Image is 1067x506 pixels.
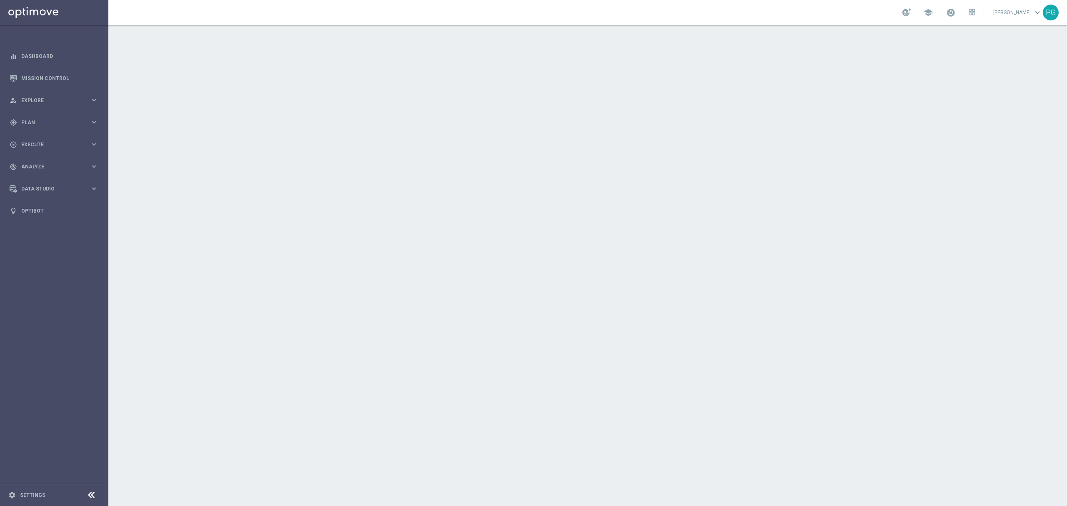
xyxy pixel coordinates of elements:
[9,185,98,192] button: Data Studio keyboard_arrow_right
[21,120,90,125] span: Plan
[21,200,98,222] a: Optibot
[9,97,98,104] button: person_search Explore keyboard_arrow_right
[21,186,90,191] span: Data Studio
[21,67,98,89] a: Mission Control
[10,53,17,60] i: equalizer
[1043,5,1059,20] div: PG
[10,141,90,148] div: Execute
[9,208,98,214] button: lightbulb Optibot
[992,6,1043,19] a: [PERSON_NAME]keyboard_arrow_down
[10,141,17,148] i: play_circle_outline
[10,200,98,222] div: Optibot
[8,491,16,499] i: settings
[9,141,98,148] button: play_circle_outline Execute keyboard_arrow_right
[9,53,98,60] button: equalizer Dashboard
[9,119,98,126] button: gps_fixed Plan keyboard_arrow_right
[90,140,98,148] i: keyboard_arrow_right
[9,75,98,82] button: Mission Control
[10,185,90,193] div: Data Studio
[10,97,17,104] i: person_search
[21,98,90,103] span: Explore
[90,118,98,126] i: keyboard_arrow_right
[21,164,90,169] span: Analyze
[90,163,98,170] i: keyboard_arrow_right
[10,97,90,104] div: Explore
[1033,8,1042,17] span: keyboard_arrow_down
[10,67,98,89] div: Mission Control
[10,119,90,126] div: Plan
[10,163,90,170] div: Analyze
[924,8,933,17] span: school
[21,142,90,147] span: Execute
[10,207,17,215] i: lightbulb
[90,185,98,193] i: keyboard_arrow_right
[90,96,98,104] i: keyboard_arrow_right
[10,163,17,170] i: track_changes
[21,45,98,67] a: Dashboard
[10,45,98,67] div: Dashboard
[20,493,45,498] a: Settings
[9,163,98,170] button: track_changes Analyze keyboard_arrow_right
[10,119,17,126] i: gps_fixed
